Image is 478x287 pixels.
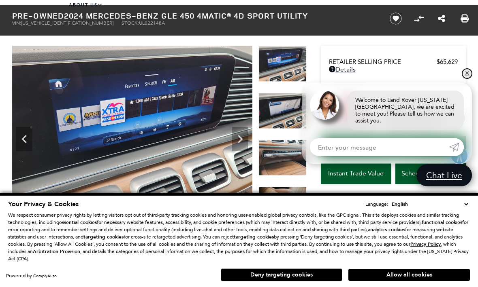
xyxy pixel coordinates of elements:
[122,20,139,26] span: Stock:
[258,187,307,223] img: Used 2024 Black Mercedes-Benz GLE 450 image 18
[422,170,466,181] span: Chat Live
[12,46,252,226] img: Used 2024 Black Mercedes-Benz GLE 450 image 15
[8,200,79,209] span: Your Privacy & Cookies
[258,93,307,129] img: Used 2024 Black Mercedes-Benz GLE 450 image 16
[12,10,64,21] strong: Pre-Owned
[410,241,441,247] u: Privacy Policy
[413,13,425,25] button: Compare Vehicle
[6,273,57,279] div: Powered by
[422,219,462,226] strong: functional cookies
[258,140,307,176] img: Used 2024 Black Mercedes-Benz GLE 450 image 17
[8,211,470,262] p: We respect consumer privacy rights by letting visitors opt out of third-party tracking cookies an...
[59,219,97,226] strong: essential cookies
[258,46,307,82] img: Used 2024 Black Mercedes-Benz GLE 450 image 15
[401,169,459,177] span: Schedule Test Drive
[21,20,113,26] span: [US_VEHICLE_IDENTIFICATION_NUMBER]
[395,163,466,184] a: Schedule Test Drive
[449,138,464,156] a: Submit
[368,226,405,233] strong: analytics cookies
[310,138,449,156] input: Enter your message
[329,65,458,73] a: Details
[12,11,376,20] h1: 2024 Mercedes-Benz GLE 450 4MATIC® 4D Sport Utility
[221,268,342,281] button: Deny targeting cookies
[310,91,339,120] img: Agent profile photo
[437,58,458,65] span: $65,629
[390,200,470,208] select: Language Select
[416,164,472,186] a: Chat Live
[387,12,405,25] button: Save vehicle
[328,169,384,177] span: Instant Trade Value
[348,269,470,281] button: Allow all cookies
[461,14,469,23] a: Print this Pre-Owned 2024 Mercedes-Benz GLE 450 4MATIC® 4D Sport Utility
[321,163,391,184] a: Instant Trade Value
[33,248,80,255] strong: Arbitration Provision
[234,234,274,240] strong: targeting cookies
[365,202,388,207] div: Language:
[33,273,57,279] a: ComplyAuto
[12,20,21,26] span: VIN:
[329,58,437,65] span: Retailer Selling Price
[438,14,445,23] a: Share this Pre-Owned 2024 Mercedes-Benz GLE 450 4MATIC® 4D Sport Utility
[16,127,32,151] div: Previous
[83,234,124,240] strong: targeting cookies
[139,20,165,26] span: UL022148A
[232,127,248,151] div: Next
[329,58,458,65] a: Retailer Selling Price $65,629
[347,91,464,130] div: Welcome to Land Rover [US_STATE][GEOGRAPHIC_DATA], we are excited to meet you! Please tell us how...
